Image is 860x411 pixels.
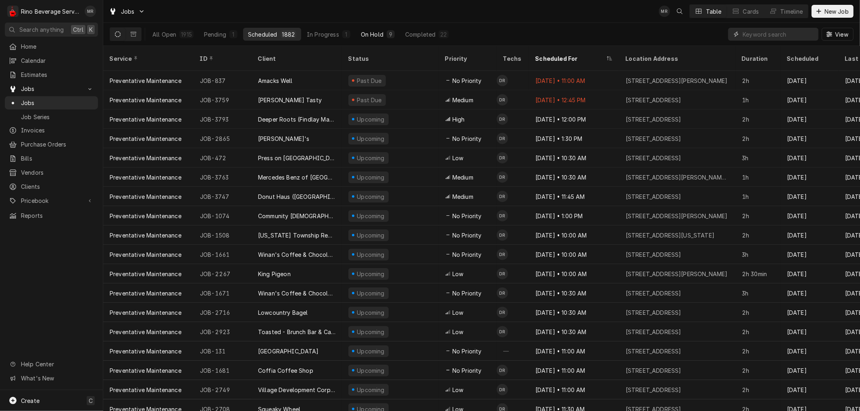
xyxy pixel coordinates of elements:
[529,167,619,187] div: [DATE] • 10:30 AM
[5,357,98,371] a: Go to Help Center
[258,173,335,182] div: Mercedes Benz of [GEOGRAPHIC_DATA][PERSON_NAME]
[110,270,181,278] div: Preventative Maintenance
[781,303,839,322] div: [DATE]
[5,152,98,165] a: Bills
[735,225,781,245] div: 2h
[110,308,181,317] div: Preventative Maintenance
[781,283,839,303] div: [DATE]
[110,347,181,355] div: Preventative Maintenance
[781,187,839,206] div: [DATE]
[258,231,335,240] div: [US_STATE] Township RecPlex
[735,380,781,399] div: 2h
[110,76,181,85] div: Preventative Maintenance
[356,366,386,375] div: Upcoming
[194,361,252,380] div: JOB-1681
[258,54,334,63] div: Client
[735,264,781,283] div: 2h 30min
[258,76,293,85] div: Amacks Well
[497,307,508,318] div: DR
[194,341,252,361] div: JOB-131
[5,96,98,109] a: Jobs
[626,289,681,297] div: [STREET_ADDRESS]
[110,96,181,104] div: Preventative Maintenance
[735,187,781,206] div: 1h
[307,30,339,39] div: In Progress
[356,96,383,104] div: Past Due
[452,250,482,259] span: No Priority
[743,28,814,41] input: Keyword search
[626,328,681,336] div: [STREET_ADDRESS]
[110,173,181,182] div: Preventative Maintenance
[110,231,181,240] div: Preventative Maintenance
[497,171,508,183] div: DR
[452,115,465,124] span: High
[7,6,19,17] div: Rino Beverage Service's Avatar
[356,134,386,143] div: Upcoming
[5,372,98,385] a: Go to What's New
[529,341,619,361] div: [DATE] • 11:00 AM
[781,322,839,341] div: [DATE]
[5,40,98,53] a: Home
[781,264,839,283] div: [DATE]
[356,347,386,355] div: Upcoming
[121,7,135,16] span: Jobs
[356,270,386,278] div: Upcoming
[529,206,619,225] div: [DATE] • 1:00 PM
[356,250,386,259] div: Upcoming
[282,30,295,39] div: 1882
[356,76,383,85] div: Past Due
[21,360,93,368] span: Help Center
[21,140,94,149] span: Purchase Orders
[258,134,309,143] div: [PERSON_NAME]'s
[743,7,759,16] div: Cards
[735,245,781,264] div: 3h
[529,264,619,283] div: [DATE] • 10:00 AM
[445,54,489,63] div: Priority
[626,308,681,317] div: [STREET_ADDRESS]
[258,289,335,297] div: Winan's Coffee & Chocolate ([GEOGRAPHIC_DATA])
[231,30,236,39] div: 1
[194,129,252,148] div: JOB-2865
[529,129,619,148] div: [DATE] • 1:30 PM
[5,54,98,67] a: Calendar
[626,231,714,240] div: [STREET_ADDRESS][US_STATE]
[626,76,728,85] div: [STREET_ADDRESS][PERSON_NAME]
[388,30,393,39] div: 9
[529,225,619,245] div: [DATE] • 10:00 AM
[356,328,386,336] div: Upcoming
[7,6,19,17] div: R
[21,7,80,16] div: Rino Beverage Service
[497,191,508,202] div: DR
[258,328,335,336] div: Toasted - Brunch Bar & Cafe
[452,366,482,375] span: No Priority
[659,6,670,17] div: Melissa Rinehart's Avatar
[529,71,619,90] div: [DATE] • 11:00 AM
[503,54,523,63] div: Techs
[89,397,93,405] span: C
[344,30,349,39] div: 1
[194,148,252,167] div: JOB-472
[452,192,473,201] span: Medium
[452,308,463,317] span: Low
[626,115,681,124] div: [STREET_ADDRESS]
[497,133,508,144] div: DR
[452,76,482,85] span: No Priority
[497,384,508,395] div: DR
[497,75,508,86] div: DR
[21,70,94,79] span: Estimates
[529,187,619,206] div: [DATE] • 11:45 AM
[356,192,386,201] div: Upcoming
[529,148,619,167] div: [DATE] • 10:30 AM
[497,287,508,299] div: Damon Rinehart's Avatar
[356,212,386,220] div: Upcoming
[735,303,781,322] div: 2h
[194,206,252,225] div: JOB-1074
[626,212,728,220] div: [STREET_ADDRESS][PERSON_NAME]
[21,211,94,220] span: Reports
[706,7,722,16] div: Table
[194,380,252,399] div: JOB-2749
[194,187,252,206] div: JOB-3747
[626,386,681,394] div: [STREET_ADDRESS]
[110,134,181,143] div: Preventative Maintenance
[194,109,252,129] div: JOB-3793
